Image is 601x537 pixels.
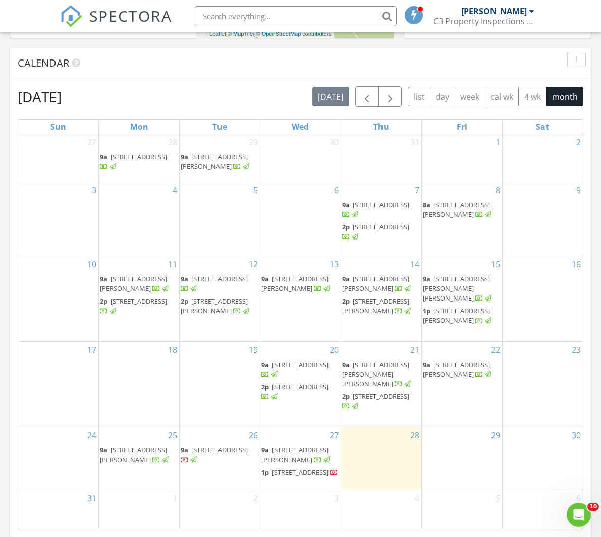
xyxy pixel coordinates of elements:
[181,274,188,283] span: 9a
[342,221,420,243] a: 2p [STREET_ADDRESS]
[261,468,269,477] span: 1p
[18,182,99,256] td: Go to August 3, 2025
[272,382,329,391] span: [STREET_ADDRESS]
[261,445,329,464] span: [STREET_ADDRESS][PERSON_NAME]
[502,256,583,341] td: Go to August 16, 2025
[60,5,82,27] img: The Best Home Inspection Software - Spectora
[502,134,583,182] td: Go to August 2, 2025
[421,341,502,427] td: Go to August 22, 2025
[90,182,98,198] a: Go to August 3, 2025
[423,306,490,325] span: [STREET_ADDRESS][PERSON_NAME]
[256,31,332,37] a: © OpenStreetMap contributors
[423,274,493,303] a: 9a [STREET_ADDRESS][PERSON_NAME][PERSON_NAME]
[261,467,340,479] a: 1p [STREET_ADDRESS]
[261,382,269,391] span: 2p
[181,296,251,315] a: 2p [STREET_ADDRESS][PERSON_NAME]
[128,120,150,134] a: Monday
[181,152,251,171] a: 9a [STREET_ADDRESS][PERSON_NAME]
[421,134,502,182] td: Go to August 1, 2025
[342,360,350,369] span: 9a
[342,274,409,293] span: [STREET_ADDRESS][PERSON_NAME]
[408,256,421,272] a: Go to August 14, 2025
[494,134,502,150] a: Go to August 1, 2025
[489,342,502,358] a: Go to August 22, 2025
[85,490,98,506] a: Go to August 31, 2025
[181,296,248,315] span: [STREET_ADDRESS][PERSON_NAME]
[100,296,167,315] a: 2p [STREET_ADDRESS]
[171,182,179,198] a: Go to August 4, 2025
[100,274,167,293] span: [STREET_ADDRESS][PERSON_NAME]
[247,427,260,443] a: Go to August 26, 2025
[228,31,255,37] a: © MapTiler
[260,427,341,490] td: Go to August 27, 2025
[260,182,341,256] td: Go to August 6, 2025
[251,182,260,198] a: Go to August 5, 2025
[342,360,412,388] a: 9a [STREET_ADDRESS][PERSON_NAME][PERSON_NAME]
[423,306,430,315] span: 1p
[430,87,455,106] button: day
[421,256,502,341] td: Go to August 15, 2025
[312,87,349,106] button: [DATE]
[180,427,260,490] td: Go to August 26, 2025
[247,256,260,272] a: Go to August 12, 2025
[423,199,501,221] a: 8a [STREET_ADDRESS][PERSON_NAME]
[342,391,420,412] a: 2p [STREET_ADDRESS]
[260,134,341,182] td: Go to July 30, 2025
[353,200,409,209] span: [STREET_ADDRESS]
[207,30,334,38] div: |
[342,295,420,317] a: 2p [STREET_ADDRESS][PERSON_NAME]
[261,444,340,466] a: 9a [STREET_ADDRESS][PERSON_NAME]
[455,87,485,106] button: week
[342,296,412,315] a: 2p [STREET_ADDRESS][PERSON_NAME]
[413,182,421,198] a: Go to August 7, 2025
[423,305,501,327] a: 1p [STREET_ADDRESS][PERSON_NAME]
[342,222,409,241] a: 2p [STREET_ADDRESS]
[100,152,167,171] a: 9a [STREET_ADDRESS]
[99,134,180,182] td: Go to July 28, 2025
[408,342,421,358] a: Go to August 21, 2025
[353,392,409,401] span: [STREET_ADDRESS]
[100,444,178,466] a: 9a [STREET_ADDRESS][PERSON_NAME]
[341,341,421,427] td: Go to August 21, 2025
[332,182,341,198] a: Go to August 6, 2025
[353,222,409,231] span: [STREET_ADDRESS]
[181,295,259,317] a: 2p [STREET_ADDRESS][PERSON_NAME]
[181,151,259,173] a: 9a [STREET_ADDRESS][PERSON_NAME]
[260,256,341,341] td: Go to August 13, 2025
[111,296,167,306] span: [STREET_ADDRESS]
[342,392,350,401] span: 2p
[485,87,519,106] button: cal wk
[181,274,248,293] a: 9a [STREET_ADDRESS]
[166,134,179,150] a: Go to July 28, 2025
[327,342,341,358] a: Go to August 20, 2025
[408,427,421,443] a: Go to August 28, 2025
[18,134,99,182] td: Go to July 27, 2025
[327,427,341,443] a: Go to August 27, 2025
[111,152,167,161] span: [STREET_ADDRESS]
[261,274,332,293] a: 9a [STREET_ADDRESS][PERSON_NAME]
[423,200,430,209] span: 8a
[261,381,340,403] a: 2p [STREET_ADDRESS]
[260,341,341,427] td: Go to August 20, 2025
[546,87,583,106] button: month
[85,134,98,150] a: Go to July 27, 2025
[567,503,591,527] iframe: Intercom live chat
[341,134,421,182] td: Go to July 31, 2025
[89,5,172,26] span: SPECTORA
[100,295,178,317] a: 2p [STREET_ADDRESS]
[423,200,493,219] a: 8a [STREET_ADDRESS][PERSON_NAME]
[494,182,502,198] a: Go to August 8, 2025
[327,256,341,272] a: Go to August 13, 2025
[18,87,62,107] h2: [DATE]
[502,490,583,528] td: Go to September 6, 2025
[180,341,260,427] td: Go to August 19, 2025
[327,134,341,150] a: Go to July 30, 2025
[342,274,412,293] a: 9a [STREET_ADDRESS][PERSON_NAME]
[423,360,430,369] span: 9a
[181,445,188,454] span: 9a
[99,182,180,256] td: Go to August 4, 2025
[342,200,409,219] a: 9a [STREET_ADDRESS]
[433,16,534,26] div: C3 Property Inspections Inc.
[342,392,409,410] a: 2p [STREET_ADDRESS]
[489,256,502,272] a: Go to August 15, 2025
